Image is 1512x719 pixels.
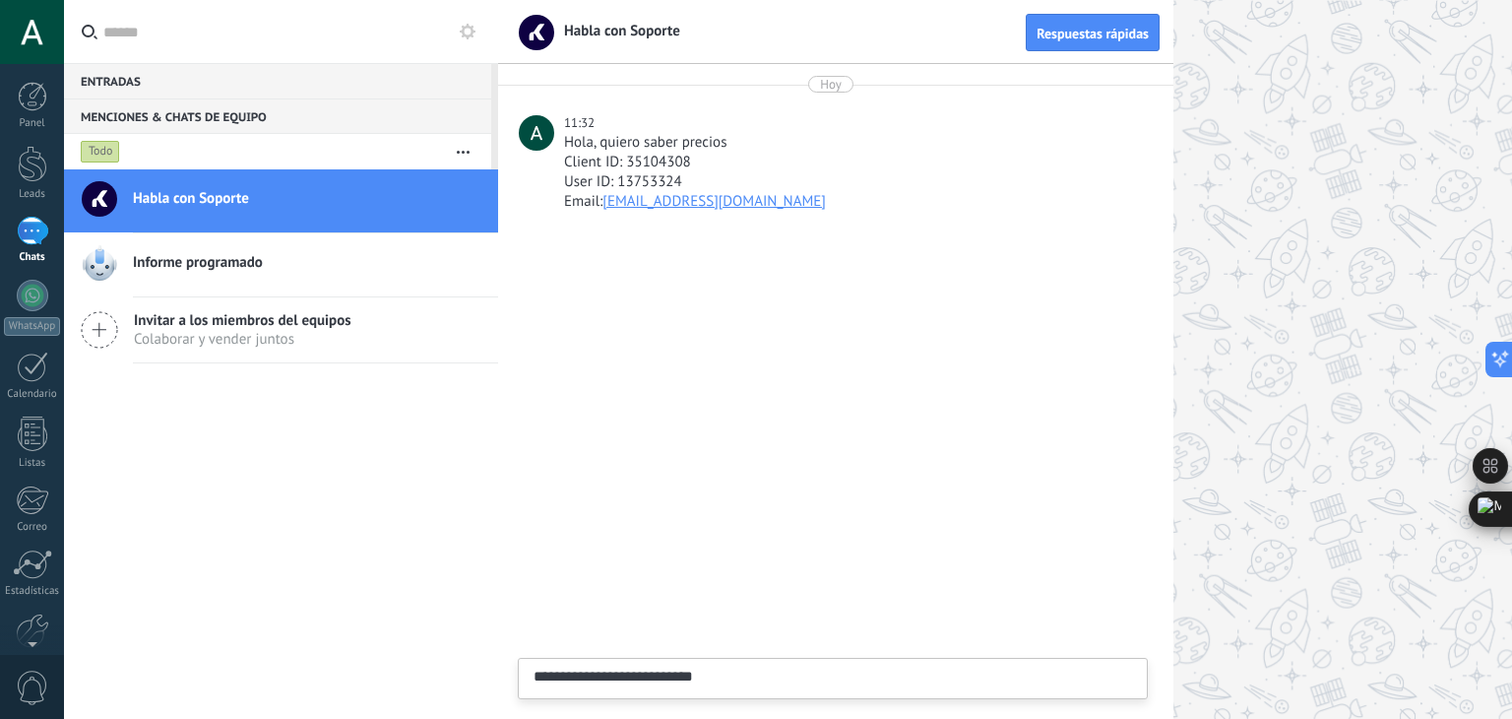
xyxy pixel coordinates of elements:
[564,113,598,133] div: 11:32
[81,140,120,163] div: Todo
[4,585,61,598] div: Estadísticas
[133,189,249,209] span: Habla con Soporte
[564,133,1143,153] div: Hola, quiero saber precios
[442,134,484,169] button: Más
[519,115,554,151] span: Actuary Hunters
[564,153,1143,172] div: Client ID: 35104308
[564,172,1143,192] div: User ID: 13753324
[1026,14,1160,51] button: Respuestas rápidas
[4,388,61,401] div: Calendario
[64,233,498,296] a: Informe programado
[64,98,491,134] div: Menciones & Chats de equipo
[4,251,61,264] div: Chats
[1037,27,1149,40] span: Respuestas rápidas
[133,253,263,273] span: Informe programado
[4,188,61,201] div: Leads
[4,117,61,130] div: Panel
[602,192,826,211] a: [EMAIL_ADDRESS][DOMAIN_NAME]
[820,76,842,93] div: Hoy
[4,457,61,470] div: Listas
[552,22,680,40] span: Habla con Soporte
[64,169,498,232] a: Habla con Soporte
[564,192,1143,212] div: Email:
[4,521,61,534] div: Correo
[134,330,351,349] span: Colaborar y vender juntos
[4,317,60,336] div: WhatsApp
[64,63,491,98] div: Entradas
[134,311,351,330] span: Invitar a los miembros del equipos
